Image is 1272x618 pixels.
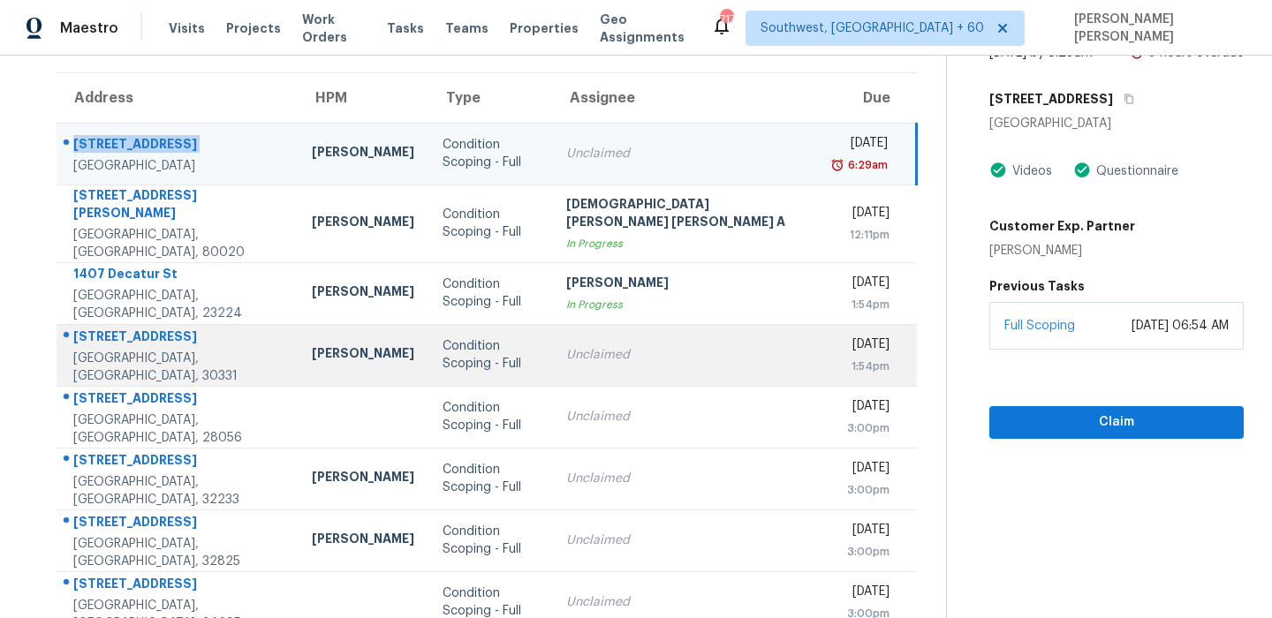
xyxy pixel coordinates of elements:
[443,206,538,241] div: Condition Scoping - Full
[600,11,691,46] span: Geo Assignments
[838,296,890,313] div: 1:54pm
[566,531,810,549] div: Unclaimed
[838,335,890,358] div: [DATE]
[1003,411,1230,433] span: Claim
[73,157,284,175] div: [GEOGRAPHIC_DATA]
[989,90,1113,108] h5: [STREET_ADDRESS]
[169,19,205,37] span: Visits
[720,11,732,28] div: 717
[312,468,414,490] div: [PERSON_NAME]
[1007,162,1052,180] div: Videos
[443,461,538,496] div: Condition Scoping - Full
[73,575,284,597] div: [STREET_ADDRESS]
[312,344,414,366] div: [PERSON_NAME]
[312,143,414,165] div: [PERSON_NAME]
[838,481,890,499] div: 3:00pm
[838,583,890,605] div: [DATE]
[73,328,284,350] div: [STREET_ADDRESS]
[838,521,890,543] div: [DATE]
[73,287,284,322] div: [GEOGRAPHIC_DATA], [GEOGRAPHIC_DATA], 23224
[989,161,1007,179] img: Artifact Present Icon
[510,19,579,37] span: Properties
[73,389,284,411] div: [STREET_ADDRESS]
[838,419,890,437] div: 3:00pm
[443,136,538,171] div: Condition Scoping - Full
[566,296,810,313] div: In Progress
[1073,161,1091,179] img: Artifact Present Icon
[1067,11,1245,46] span: [PERSON_NAME] [PERSON_NAME]
[312,283,414,305] div: [PERSON_NAME]
[824,73,917,123] th: Due
[445,19,488,37] span: Teams
[443,275,538,311] div: Condition Scoping - Full
[838,459,890,481] div: [DATE]
[73,513,284,535] div: [STREET_ADDRESS]
[838,134,888,156] div: [DATE]
[566,145,810,162] div: Unclaimed
[830,156,844,174] img: Overdue Alarm Icon
[838,226,890,244] div: 12:11pm
[298,73,428,123] th: HPM
[60,19,118,37] span: Maestro
[226,19,281,37] span: Projects
[838,358,890,375] div: 1:54pm
[566,593,810,611] div: Unclaimed
[989,242,1135,260] div: [PERSON_NAME]
[443,399,538,434] div: Condition Scoping - Full
[566,346,810,364] div: Unclaimed
[443,337,538,373] div: Condition Scoping - Full
[1004,320,1075,332] a: Full Scoping
[73,265,284,287] div: 1407 Decatur St
[443,523,538,558] div: Condition Scoping - Full
[844,156,888,174] div: 6:29am
[989,115,1244,132] div: [GEOGRAPHIC_DATA]
[838,397,890,419] div: [DATE]
[1113,83,1137,115] button: Copy Address
[312,530,414,552] div: [PERSON_NAME]
[428,73,552,123] th: Type
[57,73,298,123] th: Address
[566,470,810,487] div: Unclaimed
[838,543,890,561] div: 3:00pm
[73,473,284,509] div: [GEOGRAPHIC_DATA], [GEOGRAPHIC_DATA], 32233
[838,204,890,226] div: [DATE]
[761,19,984,37] span: Southwest, [GEOGRAPHIC_DATA] + 60
[302,11,366,46] span: Work Orders
[838,274,890,296] div: [DATE]
[73,411,284,447] div: [GEOGRAPHIC_DATA], [GEOGRAPHIC_DATA], 28056
[566,408,810,426] div: Unclaimed
[989,217,1135,235] h5: Customer Exp. Partner
[73,451,284,473] div: [STREET_ADDRESS]
[73,535,284,570] div: [GEOGRAPHIC_DATA], [GEOGRAPHIC_DATA], 32825
[566,235,810,252] div: In Progress
[387,22,424,34] span: Tasks
[1132,317,1229,335] div: [DATE] 06:54 AM
[1091,162,1178,180] div: Questionnaire
[989,277,1244,295] h5: Previous Tasks
[566,195,810,235] div: [DEMOGRAPHIC_DATA][PERSON_NAME] [PERSON_NAME] A
[73,226,284,261] div: [GEOGRAPHIC_DATA], [GEOGRAPHIC_DATA], 80020
[73,350,284,385] div: [GEOGRAPHIC_DATA], [GEOGRAPHIC_DATA], 30331
[552,73,824,123] th: Assignee
[312,213,414,235] div: [PERSON_NAME]
[566,274,810,296] div: [PERSON_NAME]
[73,186,284,226] div: [STREET_ADDRESS][PERSON_NAME]
[989,406,1244,439] button: Claim
[73,135,284,157] div: [STREET_ADDRESS]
